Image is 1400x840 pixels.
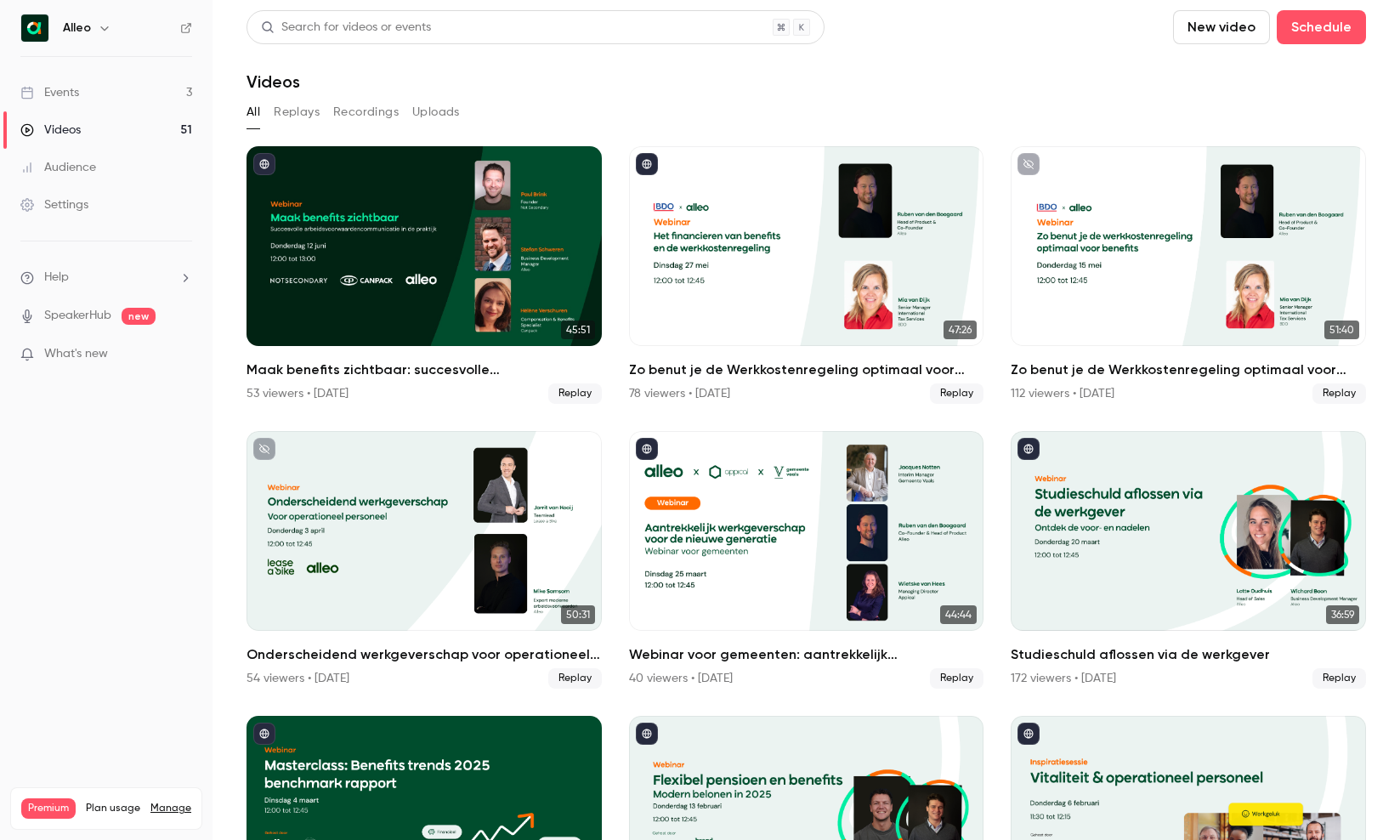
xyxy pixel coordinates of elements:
[20,84,79,101] div: Events
[150,802,191,815] a: Manage
[636,438,658,460] button: published
[247,431,602,689] li: Onderscheidend werkgeverschap voor operationeel personeel
[21,798,76,819] span: Premium
[1011,385,1114,402] div: 112 viewers • [DATE]
[629,146,984,404] a: 47:26Zo benut je de Werkkostenregeling optimaal voor benefits78 viewers • [DATE]Replay
[629,360,984,380] h2: Zo benut je de Werkkostenregeling optimaal voor benefits
[1017,438,1040,460] button: published
[412,99,460,126] button: Uploads
[629,431,984,689] a: 44:44Webinar voor gemeenten: aantrekkelijk werkgeverschap voor de nieuwe generatie40 viewers • [D...
[1312,383,1366,404] span: Replay
[20,159,96,176] div: Audience
[253,438,275,460] button: unpublished
[1173,10,1270,44] button: New video
[930,668,983,689] span: Replay
[247,385,349,402] div: 53 viewers • [DATE]
[253,723,275,745] button: published
[333,99,399,126] button: Recordings
[1011,431,1366,689] a: 36:59Studieschuld aflossen via de werkgever172 viewers • [DATE]Replay
[1017,153,1040,175] button: unpublished
[561,321,595,339] span: 45:51
[20,196,88,213] div: Settings
[629,385,730,402] div: 78 viewers • [DATE]
[247,431,602,689] a: 50:31Onderscheidend werkgeverschap voor operationeel personeel54 viewers • [DATE]Replay
[930,383,983,404] span: Replay
[247,146,602,404] a: 45:51Maak benefits zichtbaar: succesvolle arbeidsvoorwaarden communicatie in de praktijk53 viewer...
[44,269,69,287] span: Help
[1011,146,1366,404] li: Zo benut je de Werkkostenregeling optimaal voor benefits
[172,347,192,362] iframe: Noticeable Trigger
[1277,10,1366,44] button: Schedule
[636,723,658,745] button: published
[1011,644,1366,665] h2: Studieschuld aflossen via de werkgever
[629,644,984,665] h2: Webinar voor gemeenten: aantrekkelijk werkgeverschap voor de nieuwe generatie
[21,14,48,42] img: Alleo
[629,146,984,404] li: Zo benut je de Werkkostenregeling optimaal voor benefits
[548,668,602,689] span: Replay
[44,345,108,363] span: What's new
[122,308,156,325] span: new
[1011,670,1116,687] div: 172 viewers • [DATE]
[261,19,431,37] div: Search for videos or events
[548,383,602,404] span: Replay
[247,71,300,92] h1: Videos
[1017,723,1040,745] button: published
[247,644,602,665] h2: Onderscheidend werkgeverschap voor operationeel personeel
[1312,668,1366,689] span: Replay
[247,670,349,687] div: 54 viewers • [DATE]
[561,605,595,624] span: 50:31
[1011,146,1366,404] a: 51:40Zo benut je de Werkkostenregeling optimaal voor benefits112 viewers • [DATE]Replay
[944,321,977,339] span: 47:26
[247,99,260,126] button: All
[63,20,91,37] h6: Alleo
[636,153,658,175] button: published
[629,670,733,687] div: 40 viewers • [DATE]
[247,360,602,380] h2: Maak benefits zichtbaar: succesvolle arbeidsvoorwaarden communicatie in de praktijk
[1324,321,1359,339] span: 51:40
[1326,605,1359,624] span: 36:59
[940,605,977,624] span: 44:44
[20,269,192,287] li: help-dropdown-opener
[86,802,140,815] span: Plan usage
[247,10,1366,830] section: Videos
[629,431,984,689] li: Webinar voor gemeenten: aantrekkelijk werkgeverschap voor de nieuwe generatie
[247,146,602,404] li: Maak benefits zichtbaar: succesvolle arbeidsvoorwaarden communicatie in de praktijk
[274,99,320,126] button: Replays
[1011,431,1366,689] li: Studieschuld aflossen via de werkgever
[20,122,81,139] div: Videos
[44,307,111,325] a: SpeakerHub
[253,153,275,175] button: published
[1011,360,1366,380] h2: Zo benut je de Werkkostenregeling optimaal voor benefits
